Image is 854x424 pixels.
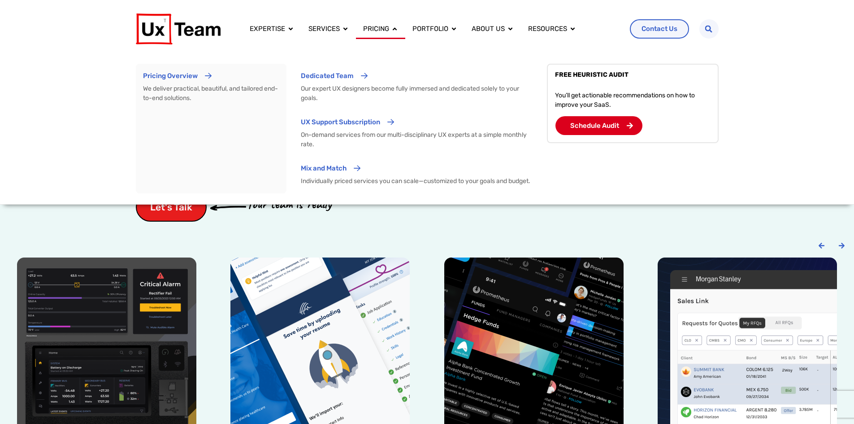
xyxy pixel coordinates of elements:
a: Resources [528,24,567,34]
div: Search [699,19,719,39]
p: Pricing Overview [143,71,198,81]
p: FREE HEURISTIC AUDIT [555,72,711,78]
input: Subscribe to UX Team newsletter. [2,126,8,132]
p: We deliver practical, beautiful, and tailored end-to-end solutions. [143,84,280,103]
div: Previous slide [818,242,825,249]
a: UX Support Subscription On-demand services from our multi-disciplinary UX experts at a simple mon... [294,110,540,156]
a: Portfolio [412,24,448,34]
p: Our expert UX designers become fully immersed and dedicated solely to your goals. [301,84,533,103]
img: arrow-cta [210,205,246,210]
p: Schedule Audit [570,121,619,131]
div: Next slide [838,242,845,249]
p: UX Support Subscription [301,117,380,127]
iframe: Chat Widget [809,381,854,424]
div: Menu Toggle [243,20,623,38]
a: Dedicated Team Our expert UX designers become fully immersed and dedicated solely to your goals. [294,64,540,110]
span: Subscribe to UX Team newsletter. [11,125,349,133]
img: UX Team Logo [136,13,221,44]
a: Services [308,24,340,34]
a: Let's Talk [136,192,207,222]
a: Contact Us [630,19,689,39]
a: About us [472,24,505,34]
p: Mix and Match [301,163,347,174]
p: On-demand services from our multi-disciplinary UX experts at a simple monthly rate. [301,130,533,149]
span: Last Name [176,0,208,8]
p: Individually priced services you can scale—customized to your goals and budget. [301,176,533,186]
a: Expertise [250,24,285,34]
a: Mix and Match Individually priced services you can scale—customized to your goals and budget. [294,156,540,193]
p: Dedicated Team [301,71,354,81]
p: You’ll get actionable recommendations on how to improve your SaaS. [555,91,711,109]
a: FREE HEURISTIC AUDIT You’ll get actionable recommendations on how to improve your SaaS. Schedule ... [547,64,719,143]
a: Pricing [363,24,389,34]
span: Let's Talk [150,202,192,212]
a: Pricing Overview We deliver practical, beautiful, and tailored end-to-end solutions. [136,64,287,193]
nav: Menu [243,20,623,38]
span: Contact Us [642,26,677,32]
